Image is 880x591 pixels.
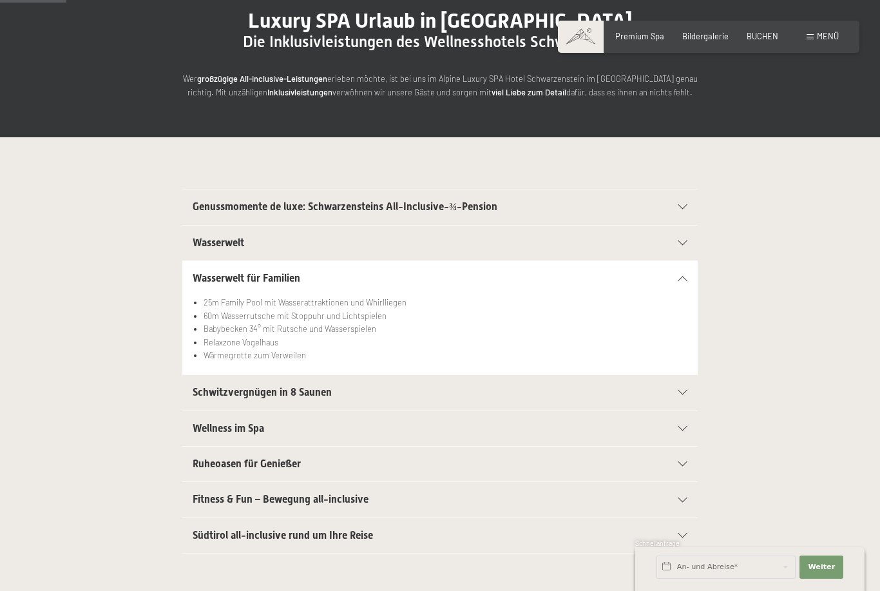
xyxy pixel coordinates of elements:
span: Genussmomente de luxe: Schwarzensteins All-Inclusive-¾-Pension [193,200,497,213]
span: Luxury SPA Urlaub in [GEOGRAPHIC_DATA] [248,8,633,33]
span: Wasserwelt für Familien [193,272,300,284]
span: Schwitzvergnügen in 8 Saunen [193,386,332,398]
li: Babybecken 34° mit Rutsche und Wasserspielen [204,322,687,335]
li: 60m Wasserrutsche mit Stoppuhr und Lichtspielen [204,309,687,322]
li: Wärmegrotte zum Verweilen [204,349,687,362]
li: 25m Family Pool mit Wasserattraktionen und Whirlliegen [204,296,687,309]
span: Die Inklusivleistungen des Wellnesshotels Schwarzenstein [243,33,637,51]
strong: Inklusivleistungen [267,87,332,97]
span: Ruheoasen für Genießer [193,458,301,470]
span: Wasserwelt [193,237,244,249]
span: Südtirol all-inclusive rund um Ihre Reise [193,529,373,541]
a: BUCHEN [747,31,778,41]
span: Menü [817,31,839,41]
strong: viel Liebe zum Detail [492,87,566,97]
span: Weiter [808,562,835,572]
span: Schnellanfrage [635,539,680,547]
span: Wellness im Spa [193,422,264,434]
li: Relaxzone Vogelhaus [204,336,687,349]
strong: großzügige All-inclusive-Leistungen [197,73,327,84]
a: Premium Spa [615,31,664,41]
a: Bildergalerie [682,31,729,41]
p: Wer erleben möchte, ist bei uns im Alpine Luxury SPA Hotel Schwarzenstein im [GEOGRAPHIC_DATA] ge... [182,72,698,99]
button: Weiter [799,556,843,579]
span: Fitness & Fun – Bewegung all-inclusive [193,493,368,505]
